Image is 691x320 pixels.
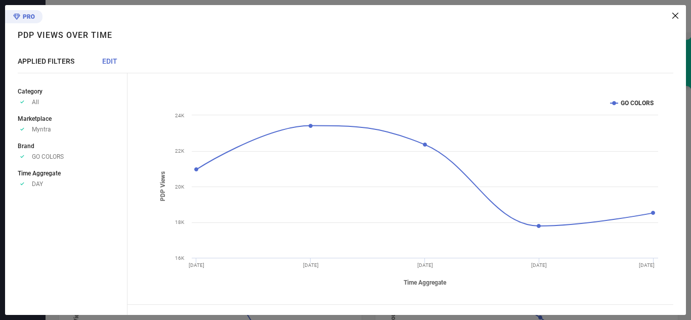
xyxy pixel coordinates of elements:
text: 18K [175,219,185,225]
text: 22K [175,148,185,154]
span: Brand [18,143,34,150]
div: Premium [5,10,42,25]
span: Marketplace [18,115,52,122]
span: APPLIED FILTERS [18,57,74,65]
tspan: Time Aggregate [404,279,447,286]
span: EDIT [102,57,117,65]
span: Time Aggregate [18,170,61,177]
text: 16K [175,255,185,261]
text: 20K [175,184,185,190]
text: [DATE] [303,262,319,268]
text: [DATE] [639,262,655,268]
text: [DATE] [417,262,433,268]
span: Category [18,88,42,95]
text: GO COLORS [621,100,654,107]
text: [DATE] [531,262,547,268]
span: All [32,99,39,106]
span: DAY [32,180,43,188]
span: Myntra [32,126,51,133]
text: 24K [175,113,185,118]
text: [DATE] [189,262,204,268]
h1: PDP Views over time [18,30,112,40]
span: GO COLORS [32,153,64,160]
tspan: PDP Views [159,172,166,202]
